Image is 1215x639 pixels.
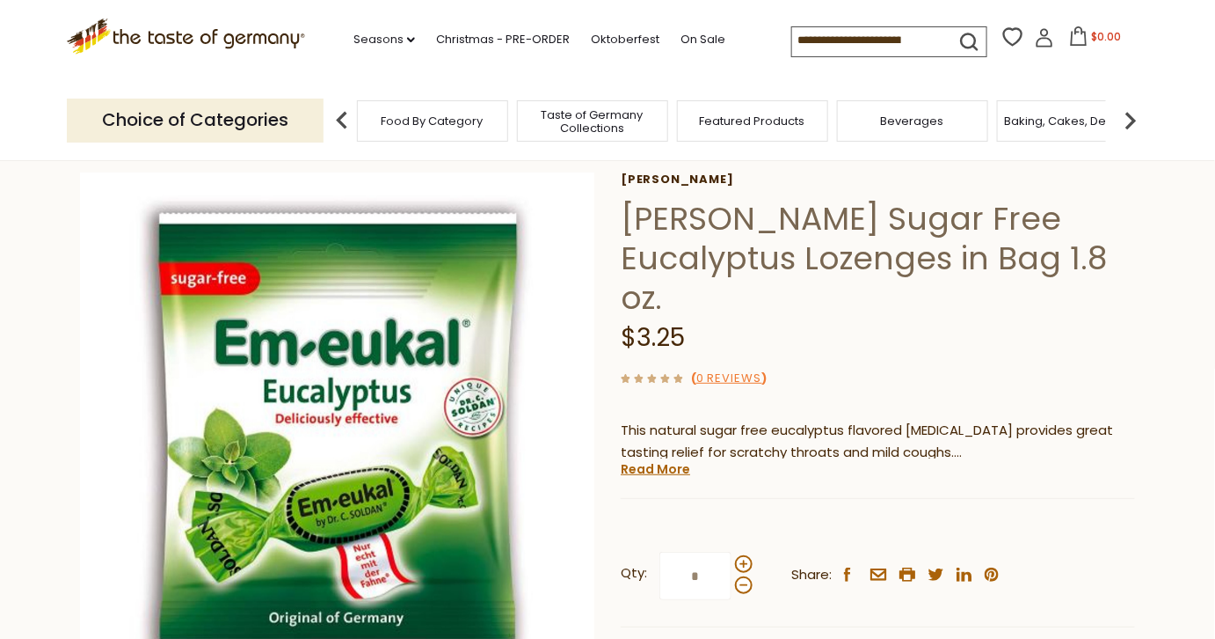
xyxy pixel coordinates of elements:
[353,30,415,49] a: Seasons
[621,320,685,355] span: $3.25
[324,103,360,138] img: previous arrow
[881,114,944,128] a: Beverages
[791,564,832,586] span: Share:
[1058,26,1132,53] button: $0.00
[621,199,1135,318] h1: [PERSON_NAME] Sugar Free Eucalyptus Lozenges in Bag 1.8 oz.
[680,30,725,49] a: On Sale
[436,30,570,49] a: Christmas - PRE-ORDER
[700,114,805,128] a: Featured Products
[1004,114,1140,128] a: Baking, Cakes, Desserts
[522,108,663,135] a: Taste of Germany Collections
[67,99,324,142] p: Choice of Categories
[621,420,1135,464] p: This natural sugar free eucalyptus flavored [MEDICAL_DATA] provides great tasting relief for scra...
[621,173,1135,187] a: [PERSON_NAME]
[1113,103,1148,138] img: next arrow
[382,114,484,128] a: Food By Category
[691,370,768,386] span: ( )
[591,30,659,49] a: Oktoberfest
[1092,29,1122,44] span: $0.00
[659,552,731,600] input: Qty:
[696,370,762,388] a: 0 Reviews
[621,460,690,478] a: Read More
[621,562,647,584] strong: Qty:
